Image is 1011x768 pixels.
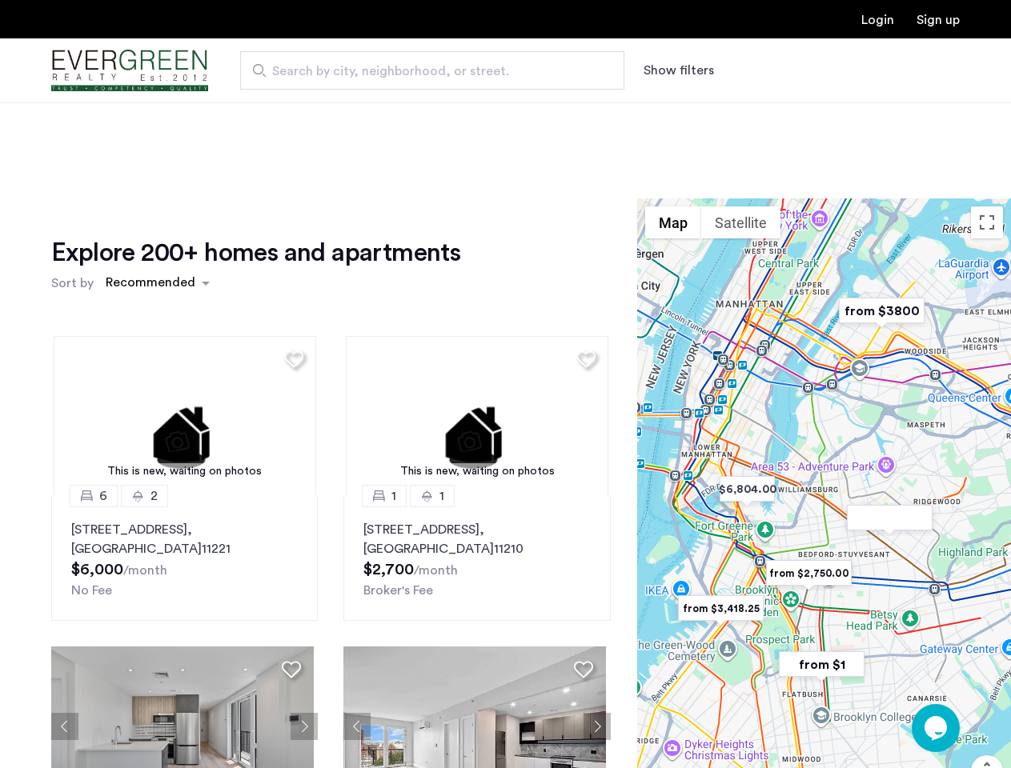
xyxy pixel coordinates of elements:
div: This is new, waiting on photos [354,463,600,480]
a: Registration [917,14,960,26]
img: 1.gif [54,336,316,496]
a: This is new, waiting on photos [346,336,608,496]
span: 2 [150,486,158,506]
span: Broker's Fee [363,584,433,597]
span: 1 [391,486,396,506]
span: $2,700 [363,562,414,578]
ng-select: sort-apartment [98,269,218,298]
div: from $2800 [840,500,939,536]
div: from $2,750.00 [760,555,858,591]
a: Cazamio Logo [51,41,208,101]
div: $6,804.00 [713,471,781,507]
p: [STREET_ADDRESS] 11210 [363,520,590,558]
button: Previous apartment [343,713,371,740]
a: Login [861,14,894,26]
a: This is new, waiting on photos [54,336,316,496]
span: $6,000 [71,562,123,578]
label: Sort by [51,274,94,293]
a: 11[STREET_ADDRESS], [GEOGRAPHIC_DATA]11210Broker's Fee [343,496,610,621]
span: 6 [99,486,107,506]
p: [STREET_ADDRESS] 11221 [71,520,298,558]
h1: Explore 200+ homes and apartments [51,237,460,269]
button: Show or hide filters [644,61,714,80]
button: Previous apartment [51,713,78,740]
span: Search by city, neighborhood, or street. [272,62,580,81]
span: No Fee [71,584,112,597]
iframe: chat widget [912,704,963,752]
img: 1.gif [346,336,608,496]
button: Next apartment [291,713,318,740]
button: Show satellite imagery [701,206,780,238]
div: This is new, waiting on photos [62,463,308,480]
button: Toggle fullscreen view [971,206,1003,238]
div: from $3800 [832,293,931,329]
div: from $1 [772,646,871,682]
a: 62[STREET_ADDRESS], [GEOGRAPHIC_DATA]11221No Fee [51,496,318,621]
sub: /month [414,564,458,577]
div: from $3,418.25 [672,590,770,626]
button: Show street map [645,206,701,238]
img: logo [51,41,208,101]
sub: /month [123,564,167,577]
input: Apartment Search [240,51,624,90]
button: Next apartment [584,713,611,740]
div: Recommended [103,273,195,296]
span: 1 [439,486,444,506]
